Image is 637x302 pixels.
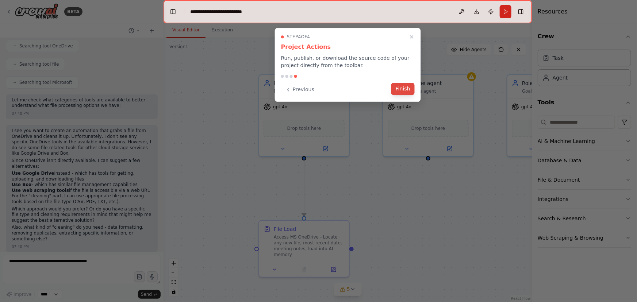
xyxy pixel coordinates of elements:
[407,32,416,41] button: Close walkthrough
[287,34,310,40] span: Step 4 of 4
[281,54,415,69] p: Run, publish, or download the source code of your project directly from the toolbar.
[391,83,415,95] button: Finish
[281,43,415,51] h3: Project Actions
[168,7,178,17] button: Hide left sidebar
[281,84,319,96] button: Previous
